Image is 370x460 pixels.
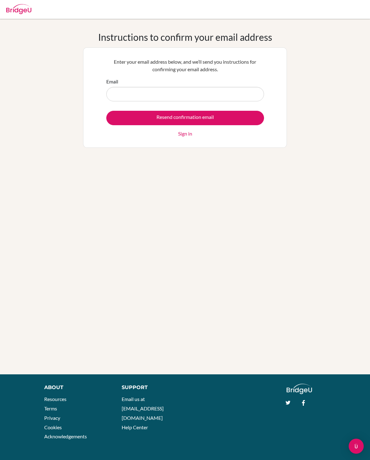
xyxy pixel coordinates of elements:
a: Cookies [44,424,62,430]
a: Privacy [44,415,60,421]
div: Open Intercom Messenger [349,439,364,454]
a: Resources [44,396,66,402]
h1: Instructions to confirm your email address [98,31,272,43]
img: logo_white@2x-f4f0deed5e89b7ecb1c2cc34c3e3d731f90f0f143d5ea2071677605dd97b5244.png [287,384,312,394]
input: Resend confirmation email [106,111,264,125]
div: Support [122,384,179,391]
p: Enter your email address below, and we’ll send you instructions for confirming your email address. [106,58,264,73]
a: Help Center [122,424,148,430]
a: Acknowledgements [44,433,87,439]
img: Bridge-U [6,4,31,14]
a: Email us at [EMAIL_ADDRESS][DOMAIN_NAME] [122,396,164,420]
a: Terms [44,405,57,411]
label: Email [106,78,118,85]
a: Sign in [178,130,192,137]
div: About [44,384,108,391]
